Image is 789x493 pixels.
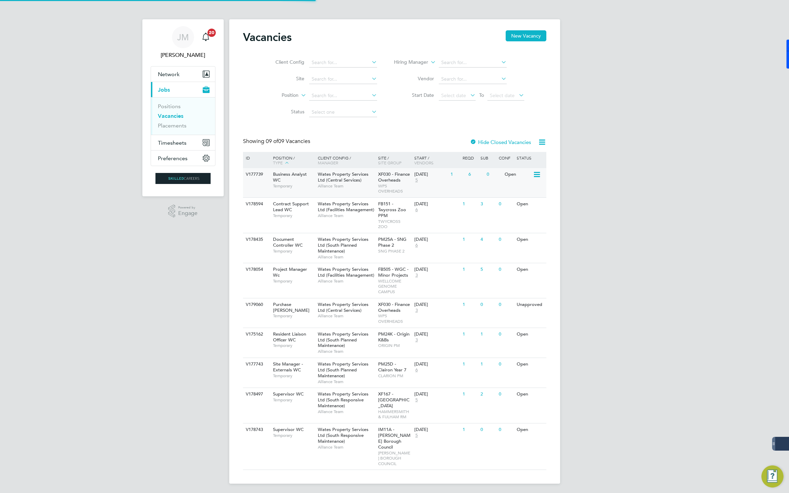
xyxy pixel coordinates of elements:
[318,409,375,414] span: Alliance Team
[273,427,304,432] span: Supervisor WC
[316,152,376,168] div: Client Config /
[244,423,268,436] div: V178743
[479,328,497,341] div: 1
[515,388,545,401] div: Open
[155,173,211,184] img: skilledcareers-logo-retina.png
[414,267,459,273] div: [DATE]
[309,74,377,84] input: Search for...
[378,313,411,324] span: WPS OVERHEADS
[515,263,545,276] div: Open
[151,66,215,82] button: Network
[414,201,459,207] div: [DATE]
[273,433,314,438] span: Temporary
[158,155,188,162] span: Preferences
[273,313,314,319] span: Temporary
[309,91,377,101] input: Search for...
[273,236,303,248] span: Document Controller WC
[485,168,503,181] div: 0
[273,266,307,278] span: Project Manager Wc
[394,92,434,98] label: Start Date
[515,233,545,246] div: Open
[479,358,497,371] div: 1
[208,29,216,37] span: 20
[461,298,479,311] div: 1
[318,444,375,450] span: Alliance Team
[378,160,402,165] span: Site Group
[199,26,213,48] a: 20
[414,237,459,243] div: [DATE]
[439,58,507,68] input: Search for...
[414,337,419,343] span: 3
[318,301,368,313] span: Wates Property Services Ltd (Central Services)
[515,358,545,371] div: Open
[378,236,406,248] span: PM25A - SNG Phase 2
[244,198,268,210] div: V178594
[378,278,411,295] span: WELLCOME GENOME CAMPUS
[151,173,215,184] a: Go to home page
[244,152,268,164] div: ID
[318,183,375,189] span: Alliance Team
[497,233,515,246] div: 0
[414,433,419,439] span: 5
[479,388,497,401] div: 2
[461,152,479,164] div: Reqd
[265,75,304,82] label: Site
[479,423,497,436] div: 0
[318,313,375,319] span: Alliance Team
[497,358,515,371] div: 0
[318,236,368,254] span: Wates Property Services Ltd (South Planned Maintenance)
[318,349,375,354] span: Alliance Team
[158,71,180,78] span: Network
[378,331,409,343] span: PM24K - Origin K&Bs
[461,263,479,276] div: 1
[378,450,411,466] span: [PERSON_NAME] BOROUGH COUNCIL
[479,152,497,164] div: Sub
[515,328,545,341] div: Open
[318,331,368,349] span: Wates Property Services Ltd (South Planned Maintenance)
[761,465,783,487] button: Engage Resource Center
[151,82,215,97] button: Jobs
[318,254,375,260] span: Alliance Team
[178,210,198,216] span: Engage
[273,160,283,165] span: Type
[243,138,312,145] div: Showing
[151,26,215,59] a: JM[PERSON_NAME]
[461,198,479,210] div: 1
[273,213,314,218] span: Temporary
[158,140,186,146] span: Timesheets
[378,171,410,183] span: XF030 - Finance Overheads
[151,51,215,59] span: Jack McMurray
[273,397,314,403] span: Temporary
[151,135,215,150] button: Timesheets
[265,109,304,115] label: Status
[266,138,278,145] span: 09 of
[461,328,479,341] div: 1
[378,201,406,218] span: FB151 - Twycross Zoo PPM
[318,361,368,379] span: Wates Property Services Ltd (South Planned Maintenance)
[158,113,183,119] a: Vacancies
[497,388,515,401] div: 0
[158,86,170,93] span: Jobs
[378,183,411,194] span: WPS OVERHEADS
[318,201,374,213] span: Wates Property Services Ltd (Facilities Management)
[266,138,310,145] span: 09 Vacancies
[515,423,545,436] div: Open
[268,152,316,169] div: Position /
[273,391,304,397] span: Supervisor WC
[414,172,447,177] div: [DATE]
[378,427,411,450] span: IM11A - [PERSON_NAME] Borough Council
[259,92,299,99] label: Position
[414,397,419,403] span: 5
[497,152,515,164] div: Conf
[273,171,307,183] span: Business Analyst WC
[497,298,515,311] div: 0
[461,233,479,246] div: 1
[413,152,461,168] div: Start /
[490,92,515,99] span: Select date
[318,213,375,218] span: Alliance Team
[177,33,189,42] span: JM
[378,301,410,313] span: XF030 - Finance Overheads
[273,373,314,379] span: Temporary
[414,302,459,308] div: [DATE]
[244,358,268,371] div: V177743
